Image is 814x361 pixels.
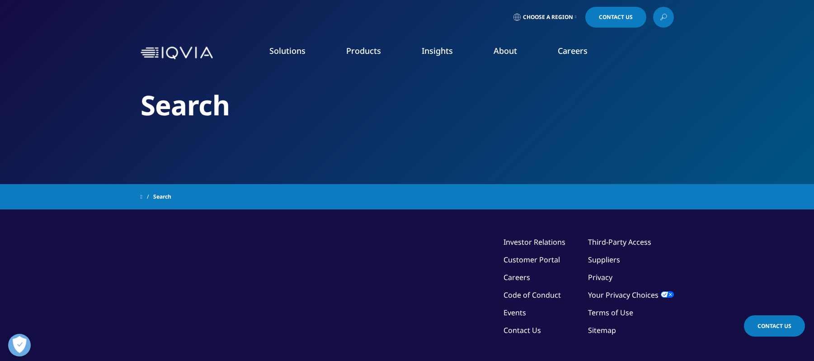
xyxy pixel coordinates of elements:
nav: Primary [216,32,674,74]
button: Open Preferences [8,334,31,356]
a: Terms of Use [588,308,633,318]
a: Customer Portal [503,255,560,265]
span: Contact Us [599,14,633,20]
a: Insights [422,45,453,56]
a: Code of Conduct [503,290,561,300]
a: Your Privacy Choices [588,290,674,300]
a: Solutions [269,45,306,56]
a: About [494,45,517,56]
span: Choose a Region [523,14,573,21]
a: Suppliers [588,255,620,265]
a: Contact Us [503,325,541,335]
a: Third-Party Access [588,237,651,247]
a: Careers [503,272,530,282]
a: Investor Relations [503,237,565,247]
a: Sitemap [588,325,616,335]
a: Careers [558,45,588,56]
a: Events [503,308,526,318]
a: Contact Us [585,7,646,28]
a: Contact Us [744,315,805,337]
img: IQVIA Healthcare Information Technology and Pharma Clinical Research Company [141,47,213,60]
a: Privacy [588,272,612,282]
a: Products [346,45,381,56]
span: Contact Us [758,322,791,330]
h2: Search [141,88,674,122]
span: Search [153,189,171,205]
